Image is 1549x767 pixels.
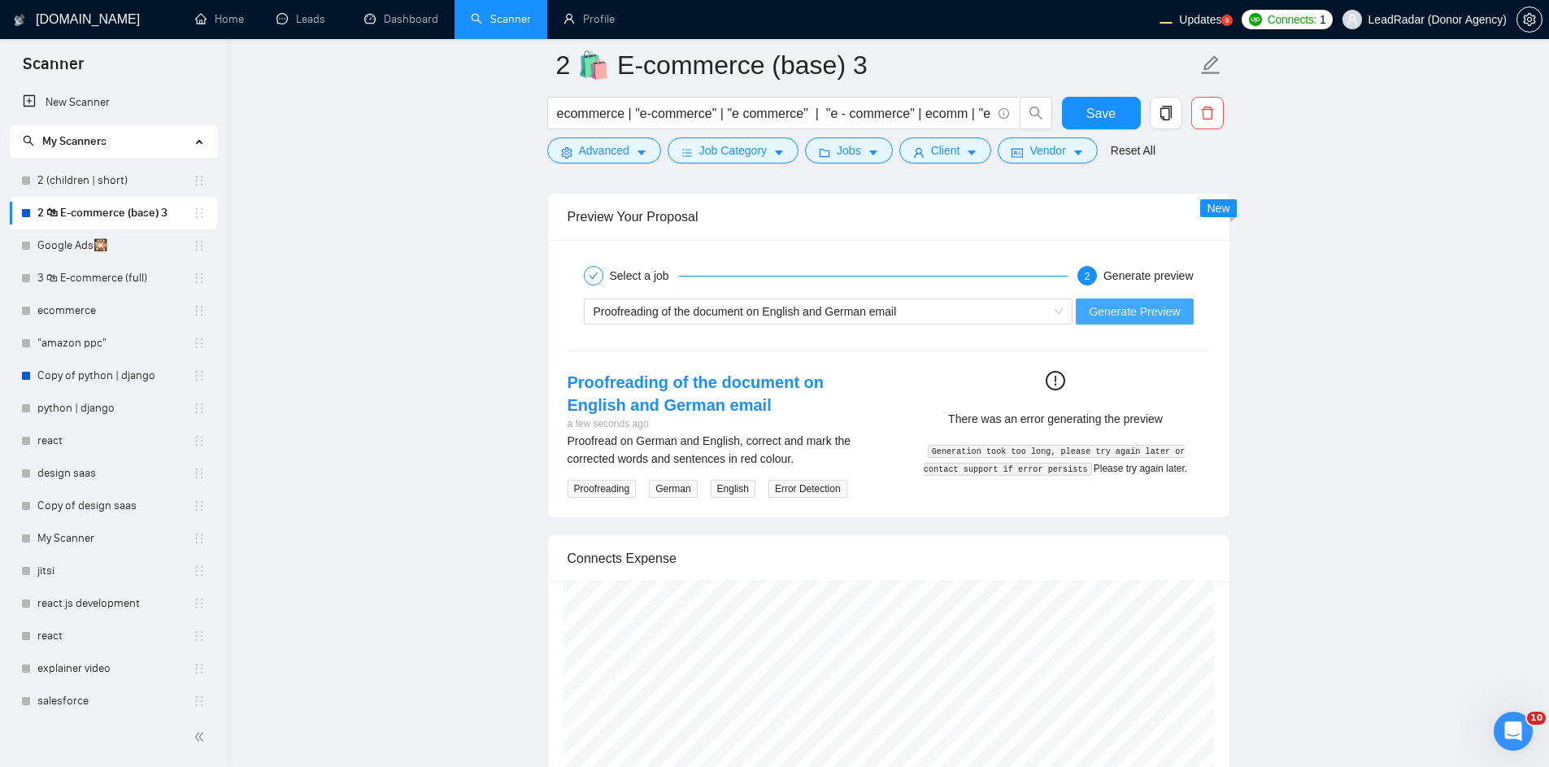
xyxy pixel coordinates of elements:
li: "amazon ppc" [10,327,217,360]
span: Save [1086,103,1116,124]
button: barsJob Categorycaret-down [668,137,798,163]
span: holder [193,499,206,512]
a: salesforce [37,685,193,717]
span: 2 [1085,271,1090,282]
button: settingAdvancedcaret-down [547,137,661,163]
span: caret-down [1073,146,1084,159]
a: setting [1516,13,1542,26]
div: a few seconds ago [568,416,876,432]
a: Copy of design saas [37,490,193,522]
a: 3 🛍 E-commerce (full) [37,262,193,294]
span: Scanner [10,52,97,86]
a: messageLeads [276,12,332,26]
a: Reset All [1111,142,1155,159]
div: Connects Expense [568,535,1210,582]
span: setting [1517,13,1542,26]
span: search [1020,106,1051,120]
img: logo [14,7,25,33]
a: New Scanner [23,86,204,119]
span: search [23,135,34,146]
li: python | django [10,392,217,425]
span: 1 [1320,11,1326,28]
span: Jobs [837,142,861,159]
a: 5 [1221,15,1233,26]
a: react.js development [37,587,193,620]
span: Error Detection [768,480,847,498]
span: holder [193,272,206,285]
a: react [37,425,193,457]
span: holder [193,207,206,220]
span: Updates [1179,13,1221,26]
li: Copy of python | django [10,360,217,392]
span: holder [193,337,206,350]
input: Scanner name... [556,45,1197,85]
span: holder [193,239,206,252]
button: delete [1191,97,1224,129]
span: caret-down [773,146,785,159]
span: holder [193,467,206,480]
a: ecommerce [37,294,193,327]
li: My Scanner [10,522,217,555]
span: setting [561,146,572,159]
span: idcard [1012,146,1023,159]
span: German [649,480,697,498]
span: 10 [1527,712,1546,725]
span: Generate Preview [1089,303,1180,320]
a: design saas [37,457,193,490]
div: Select a job [610,266,679,285]
button: copy [1150,97,1182,129]
a: react [37,620,193,652]
button: userClientcaret-down [899,137,992,163]
div: Generate preview [1103,266,1194,285]
span: Job Category [699,142,767,159]
span: holder [193,434,206,447]
li: react.js development [10,587,217,620]
span: copy [1151,106,1181,120]
span: caret-down [868,146,879,159]
span: holder [193,630,206,643]
a: searchScanner [471,12,531,26]
span: New [1207,202,1229,215]
button: setting [1516,7,1542,33]
span: There was an error generating the preview [948,412,1163,425]
span: My Scanners [42,134,107,148]
span: Please try again later. [1094,463,1187,474]
div: Preview Your Proposal [568,194,1210,240]
a: dashboardDashboard [364,12,438,26]
text: 5 [1225,17,1229,24]
span: holder [193,304,206,317]
button: idcardVendorcaret-down [998,137,1097,163]
span: Advanced [579,142,629,159]
span: holder [193,695,206,708]
span: holder [193,402,206,415]
button: folderJobscaret-down [805,137,893,163]
span: bars [681,146,693,159]
span: Client [931,142,960,159]
span: Proofreading of the document on English and German email [594,305,897,318]
a: userProfile [563,12,615,26]
img: upwork-logo.png [1249,13,1262,26]
li: Google Ads🎇 [10,229,217,262]
button: Save [1062,97,1141,129]
li: ecommerce [10,294,217,327]
button: search [1020,97,1052,129]
span: holder [193,662,206,675]
a: 2 (children | short) [37,164,193,197]
a: explainer video [37,652,193,685]
li: salesforce [10,685,217,717]
li: Copy of design saas [10,490,217,522]
span: English [711,480,755,498]
li: explainer video [10,652,217,685]
input: Search Freelance Jobs... [557,103,991,124]
span: folder [819,146,830,159]
span: check [589,271,598,281]
iframe: Intercom live chat [1494,712,1533,751]
div: Proofread on German and English, correct and mark the corrected words and sentences in red colour. [568,432,876,468]
span: My Scanners [23,134,107,148]
a: "amazon ppc" [37,327,193,360]
span: holder [193,369,206,382]
li: 2 🛍 E-commerce (base) 3 [10,197,217,229]
span: double-left [194,729,210,745]
a: Proofreading of the document on English and German email [568,373,825,414]
button: Generate Preview [1076,299,1193,325]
